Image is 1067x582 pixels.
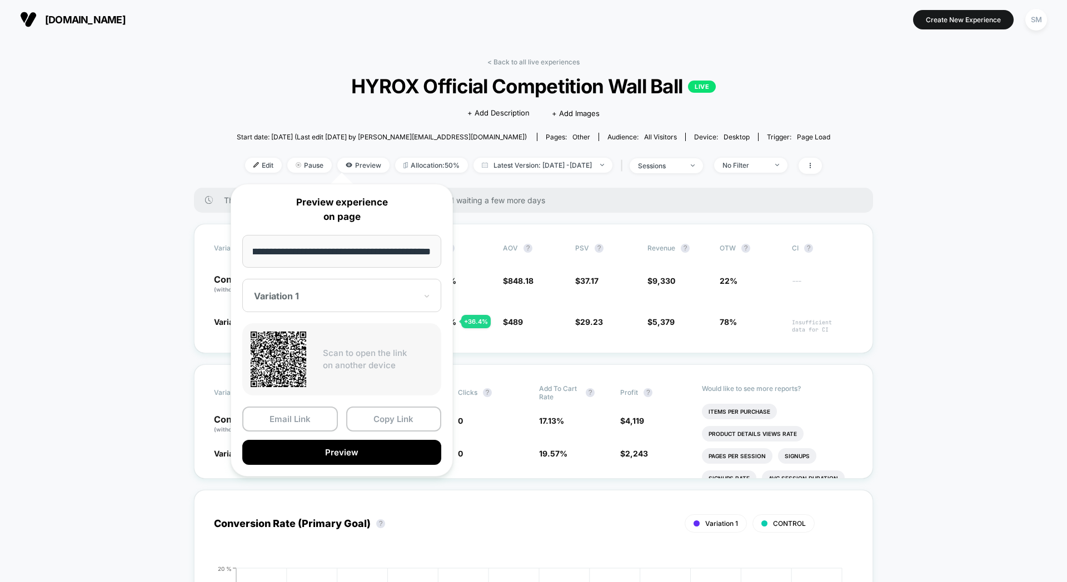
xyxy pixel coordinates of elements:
div: Audience: [607,133,677,141]
li: Product Details Views Rate [702,426,804,441]
span: Latest Version: [DATE] - [DATE] [473,158,612,173]
span: 29.23 [580,317,603,327]
img: end [600,164,604,166]
img: end [775,164,779,166]
button: ? [804,244,813,253]
li: Signups [778,448,816,464]
div: Pages: [546,133,590,141]
span: Revenue [647,244,675,252]
span: --- [792,278,853,294]
div: No Filter [722,161,767,169]
span: Variation 1 [705,519,738,528]
span: other [572,133,590,141]
span: [DOMAIN_NAME] [45,14,126,26]
li: Signups Rate [702,470,756,486]
span: 9,330 [652,276,675,285]
img: calendar [482,162,488,168]
span: $ [647,276,675,285]
span: 22% [720,276,737,285]
span: PSV [575,244,589,252]
span: Device: [685,133,758,141]
span: Insufficient data for CI [792,319,853,333]
img: Visually logo [20,11,37,28]
span: + Add Description [467,108,530,119]
span: $ [503,317,523,327]
span: OTW [720,244,781,253]
button: ? [681,244,690,253]
span: HYROX Official Competition Wall Ball [267,74,801,98]
button: Email Link [242,407,338,432]
span: $ [620,449,648,458]
button: ? [586,388,595,397]
div: Trigger: [767,133,830,141]
button: Copy Link [346,407,442,432]
div: + 36.4 % [461,315,491,328]
span: | [618,158,630,174]
span: There are still no statistically significant results. We recommend waiting a few more days [224,195,851,205]
span: + Add Images [552,109,600,118]
div: sessions [638,162,682,170]
img: end [296,162,301,168]
span: Add To Cart Rate [539,384,580,401]
span: Profit [620,388,638,397]
button: ? [523,244,532,253]
div: SM [1025,9,1047,31]
span: $ [575,276,599,285]
span: Start date: [DATE] (Last edit [DATE] by [PERSON_NAME][EMAIL_ADDRESS][DOMAIN_NAME]) [237,133,527,141]
span: AOV [503,244,518,252]
span: $ [647,317,675,327]
p: Preview experience on page [242,195,441,224]
span: CONTROL [773,519,806,528]
li: Pages Per Session [702,448,772,464]
span: Page Load [797,133,830,141]
button: [DOMAIN_NAME] [17,11,129,28]
span: 2,243 [625,449,648,458]
span: 848.18 [508,276,533,285]
span: Preview [337,158,390,173]
p: Would like to see more reports? [702,384,854,393]
img: end [691,164,695,167]
span: Clicks [458,388,477,397]
button: Create New Experience [913,10,1014,29]
button: Preview [242,440,441,465]
span: Allocation: 50% [395,158,468,173]
span: 17.13 % [539,416,564,425]
li: Avg Session Duration [762,470,845,486]
button: ? [376,519,385,528]
button: ? [483,388,492,397]
img: rebalance [403,162,408,168]
button: ? [644,388,652,397]
span: $ [575,317,603,327]
button: ? [595,244,604,253]
p: Scan to open the link on another device [323,347,433,372]
button: SM [1022,8,1050,31]
span: 489 [508,317,523,327]
a: < Back to all live experiences [487,58,580,66]
span: $ [503,276,533,285]
span: desktop [724,133,750,141]
button: ? [741,244,750,253]
span: 19.57 % [539,449,567,458]
span: 5,379 [652,317,675,327]
span: All Visitors [644,133,677,141]
span: Pause [287,158,332,173]
span: $ [620,416,644,425]
span: 37.17 [580,276,599,285]
span: Edit [245,158,282,173]
p: LIVE [688,81,716,93]
span: 4,119 [625,416,644,425]
li: Items Per Purchase [702,404,777,419]
img: edit [253,162,259,168]
span: CI [792,244,853,253]
span: 78% [720,317,737,327]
